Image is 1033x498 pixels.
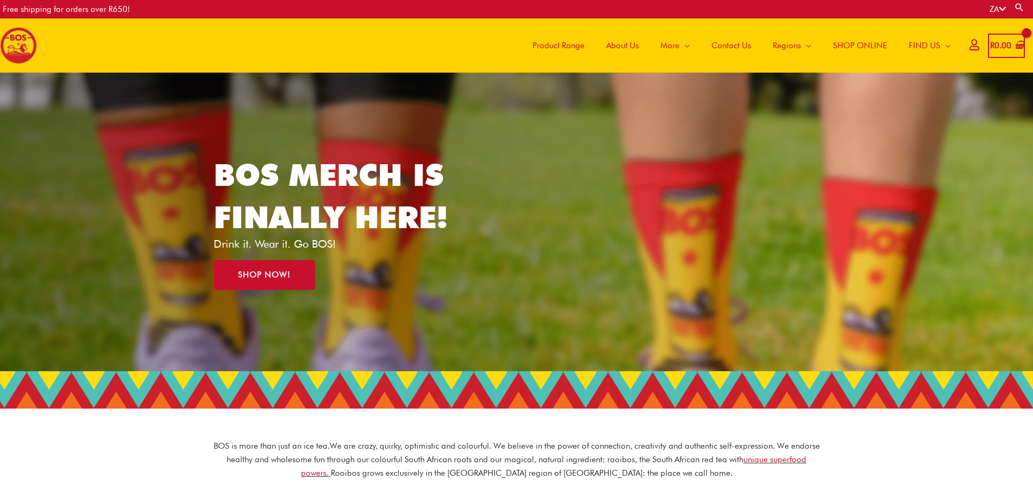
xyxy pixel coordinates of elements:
[514,18,961,73] nav: Site Navigation
[701,18,762,73] a: Contact Us
[214,260,315,290] a: SHOP NOW!
[238,271,291,279] span: SHOP NOW!
[650,18,701,73] a: More
[990,41,1011,50] bdi: 0.00
[1014,2,1025,12] a: Search button
[762,18,822,73] a: Regions
[822,18,898,73] a: SHOP ONLINE
[213,439,820,480] p: BOS is more than just an ice tea. We are crazy, quirky, optimistic and colourful. We believe in t...
[833,29,887,62] span: SHOP ONLINE
[909,29,940,62] span: FIND US
[606,29,639,62] span: About Us
[990,4,1006,14] a: ZA
[990,41,994,50] span: R
[214,157,448,235] a: BOS MERCH IS FINALLY HERE!
[773,29,801,62] span: Regions
[595,18,650,73] a: About Us
[988,34,1025,58] a: View Shopping Cart, empty
[522,18,595,73] a: Product Range
[214,238,464,249] p: Drink it. Wear it. Go BOS!
[711,29,751,62] span: Contact Us
[660,29,679,62] span: More
[532,29,585,62] span: Product Range
[301,455,807,478] a: unique superfood powers.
